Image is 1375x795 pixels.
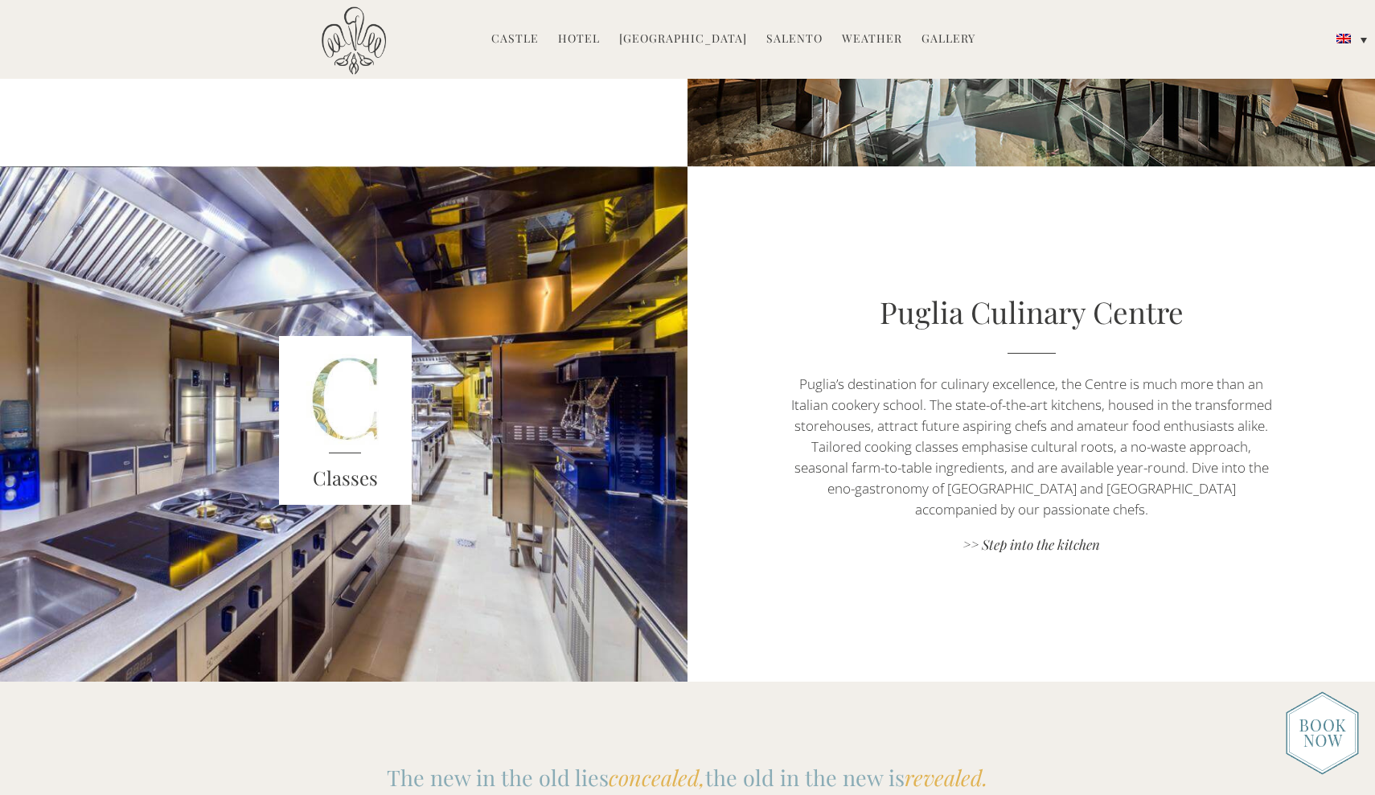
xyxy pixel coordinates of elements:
[279,336,412,505] img: castle-block_1.jpg
[1336,34,1351,43] img: English
[322,6,386,75] img: Castello di Ugento
[766,31,823,49] a: Salento
[491,31,539,49] a: Castle
[905,763,988,792] em: revealed.
[880,292,1184,331] a: Puglia Culinary Centre
[293,765,1082,789] p: The new in the old lies the old in the new is
[609,763,705,792] em: concealed,
[619,31,747,49] a: [GEOGRAPHIC_DATA]
[279,464,412,493] h3: Classes
[790,535,1272,557] a: >> Step into the kitchen
[790,374,1272,520] p: Puglia’s destination for culinary excellence, the Centre is much more than an Italian cookery sch...
[558,31,600,49] a: Hotel
[921,31,975,49] a: Gallery
[1286,691,1359,775] img: new-booknow.png
[842,31,902,49] a: Weather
